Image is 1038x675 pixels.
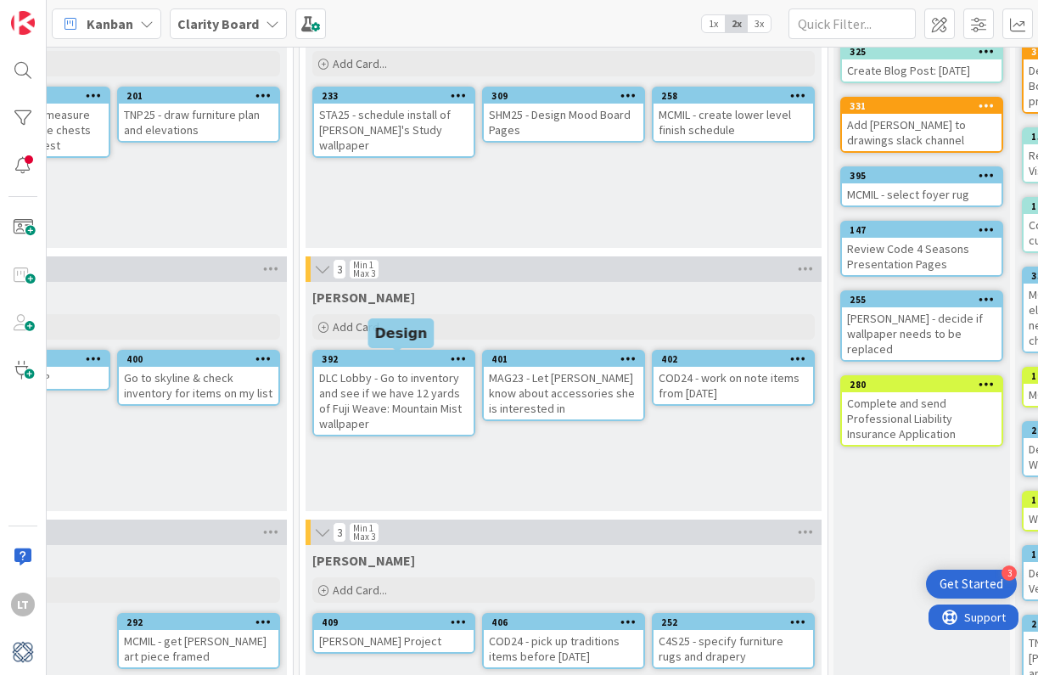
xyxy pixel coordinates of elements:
[322,90,474,102] div: 233
[484,352,643,367] div: 401
[314,352,474,435] div: 392DLC Lobby - Go to inventory and see if we have 12 yards of Fuji Weave: Mountain Mist wallpaper
[491,616,643,628] div: 406
[482,613,645,669] a: 406COD24 - pick up traditions items before [DATE]
[491,90,643,102] div: 309
[702,15,725,32] span: 1x
[850,170,1002,182] div: 395
[484,104,643,141] div: SHM25 - Design Mood Board Pages
[314,615,474,630] div: 409
[314,88,474,104] div: 233
[842,292,1002,307] div: 255
[312,613,475,654] a: 409[PERSON_NAME] Project
[842,168,1002,183] div: 395
[842,222,1002,275] div: 147Review Code 4 Seasons Presentation Pages
[126,353,278,365] div: 400
[375,325,428,341] h5: Design
[126,616,278,628] div: 292
[926,570,1017,599] div: Open Get Started checklist, remaining modules: 3
[36,3,77,23] span: Support
[353,532,375,541] div: Max 3
[484,367,643,419] div: MAG23 - Let [PERSON_NAME] know about accessories she is interested in
[842,292,1002,360] div: 255[PERSON_NAME] - decide if wallpaper needs to be replaced
[842,377,1002,392] div: 280
[850,100,1002,112] div: 331
[725,15,748,32] span: 2x
[654,352,813,404] div: 402COD24 - work on note items from [DATE]
[842,59,1002,82] div: Create Blog Post: [DATE]
[482,87,645,143] a: 309SHM25 - Design Mood Board Pages
[119,615,278,667] div: 292MCMIL - get [PERSON_NAME] art piece framed
[842,98,1002,151] div: 331Add [PERSON_NAME] to drawings slack channel
[654,615,813,667] div: 252C4S25 - specify furniture rugs and drapery
[314,104,474,156] div: STA25 - schedule install of [PERSON_NAME]'s Study wallpaper
[119,352,278,367] div: 400
[661,90,813,102] div: 258
[314,352,474,367] div: 392
[117,87,280,143] a: 201TNP25 - draw furniture plan and elevations
[850,294,1002,306] div: 255
[661,616,813,628] div: 252
[333,56,387,71] span: Add Card...
[484,615,643,667] div: 406COD24 - pick up traditions items before [DATE]
[312,552,415,569] span: Lisa K.
[842,392,1002,445] div: Complete and send Professional Liability Insurance Application
[484,352,643,419] div: 401MAG23 - Let [PERSON_NAME] know about accessories she is interested in
[661,353,813,365] div: 402
[842,377,1002,445] div: 280Complete and send Professional Liability Insurance Application
[119,367,278,404] div: Go to skyline & check inventory for items on my list
[333,319,387,335] span: Add Card...
[119,352,278,404] div: 400Go to skyline & check inventory for items on my list
[177,15,259,32] b: Clarity Board
[11,11,35,35] img: Visit kanbanzone.com
[842,238,1002,275] div: Review Code 4 Seasons Presentation Pages
[842,307,1002,360] div: [PERSON_NAME] - decide if wallpaper needs to be replaced
[482,350,645,421] a: 401MAG23 - Let [PERSON_NAME] know about accessories she is interested in
[11,640,35,664] img: avatar
[840,42,1003,83] a: 325Create Blog Post: [DATE]
[333,259,346,279] span: 3
[87,14,133,34] span: Kanban
[314,88,474,156] div: 233STA25 - schedule install of [PERSON_NAME]'s Study wallpaper
[333,522,346,543] span: 3
[312,350,475,436] a: 392DLC Lobby - Go to inventory and see if we have 12 yards of Fuji Weave: Mountain Mist wallpaper
[491,353,643,365] div: 401
[654,367,813,404] div: COD24 - work on note items from [DATE]
[842,98,1002,114] div: 331
[484,615,643,630] div: 406
[119,88,278,141] div: 201TNP25 - draw furniture plan and elevations
[484,630,643,667] div: COD24 - pick up traditions items before [DATE]
[117,350,280,406] a: 400Go to skyline & check inventory for items on my list
[117,613,280,669] a: 292MCMIL - get [PERSON_NAME] art piece framed
[842,44,1002,59] div: 325
[842,168,1002,205] div: 395MCMIL - select foyer rug
[654,88,813,141] div: 258MCMIL - create lower level finish schedule
[353,524,373,532] div: Min 1
[840,221,1003,277] a: 147Review Code 4 Seasons Presentation Pages
[748,15,771,32] span: 3x
[119,630,278,667] div: MCMIL - get [PERSON_NAME] art piece framed
[654,630,813,667] div: C4S25 - specify furniture rugs and drapery
[654,104,813,141] div: MCMIL - create lower level finish schedule
[842,183,1002,205] div: MCMIL - select foyer rug
[314,630,474,652] div: [PERSON_NAME] Project
[842,114,1002,151] div: Add [PERSON_NAME] to drawings slack channel
[652,613,815,669] a: 252C4S25 - specify furniture rugs and drapery
[322,616,474,628] div: 409
[654,352,813,367] div: 402
[353,269,375,278] div: Max 3
[484,88,643,141] div: 309SHM25 - Design Mood Board Pages
[312,289,415,306] span: Lisa T.
[654,615,813,630] div: 252
[842,222,1002,238] div: 147
[314,367,474,435] div: DLC Lobby - Go to inventory and see if we have 12 yards of Fuji Weave: Mountain Mist wallpaper
[788,8,916,39] input: Quick Filter...
[119,104,278,141] div: TNP25 - draw furniture plan and elevations
[840,375,1003,447] a: 280Complete and send Professional Liability Insurance Application
[119,615,278,630] div: 292
[940,576,1003,593] div: Get Started
[850,46,1002,58] div: 325
[652,87,815,143] a: 258MCMIL - create lower level finish schedule
[314,615,474,652] div: 409[PERSON_NAME] Project
[333,582,387,598] span: Add Card...
[840,290,1003,362] a: 255[PERSON_NAME] - decide if wallpaper needs to be replaced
